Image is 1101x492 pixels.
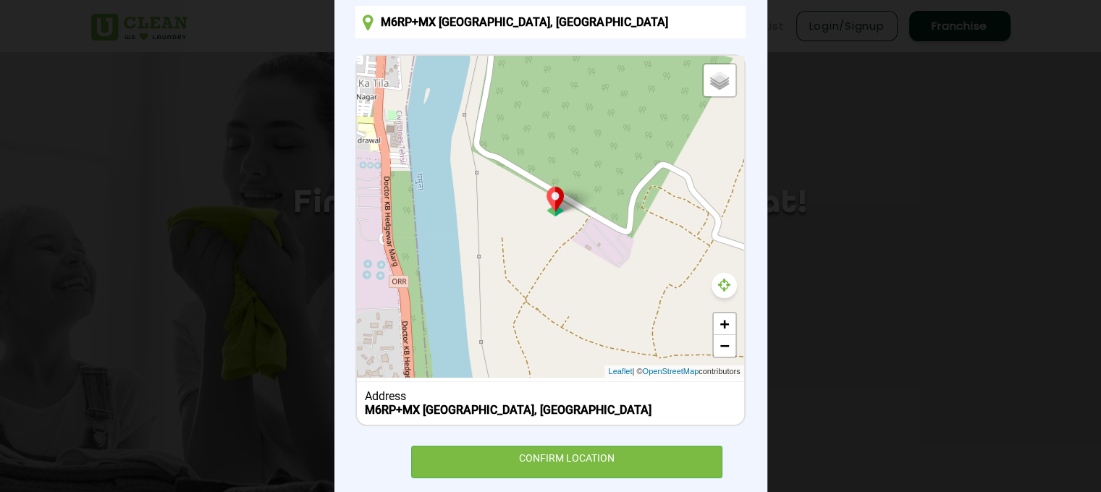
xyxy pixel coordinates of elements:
[365,403,651,417] b: M6RP+MX [GEOGRAPHIC_DATA], [GEOGRAPHIC_DATA]
[714,335,735,357] a: Zoom out
[704,64,735,96] a: Layers
[608,365,632,378] a: Leaflet
[411,446,723,478] div: CONFIRM LOCATION
[365,389,736,403] div: Address
[642,365,699,378] a: OpenStreetMap
[604,365,743,378] div: | © contributors
[714,313,735,335] a: Zoom in
[355,6,745,38] input: Enter location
